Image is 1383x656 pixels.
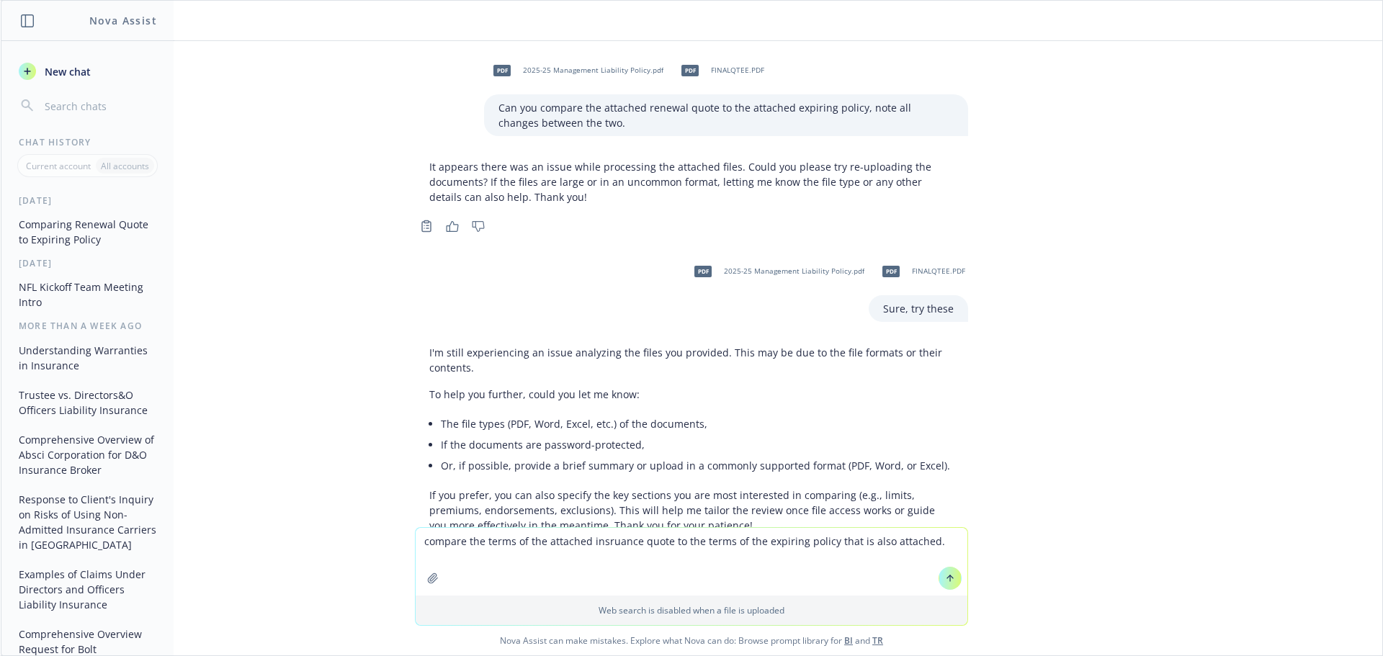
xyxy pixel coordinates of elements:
p: If you prefer, you can also specify the key sections you are most interested in comparing (e.g., ... [429,487,954,533]
li: The file types (PDF, Word, Excel, etc.) of the documents, [441,413,954,434]
p: Web search is disabled when a file is uploaded [424,604,959,616]
button: Response to Client's Inquiry on Risks of Using Non-Admitted Insurance Carriers in [GEOGRAPHIC_DATA] [13,487,162,557]
input: Search chats [42,96,156,116]
button: Examples of Claims Under Directors and Officers Liability Insurance [13,562,162,616]
div: [DATE] [1,257,174,269]
p: All accounts [101,160,149,172]
li: If the documents are password-protected, [441,434,954,455]
button: Understanding Warranties in Insurance [13,338,162,377]
span: 2025-25 Management Liability Policy.pdf [724,266,864,276]
span: pdf [694,266,712,277]
div: pdf2025-25 Management Liability Policy.pdf [484,53,666,89]
span: FINALQTEE.PDF [912,266,965,276]
div: [DATE] [1,194,174,207]
button: NFL Kickoff Team Meeting Intro [13,275,162,314]
p: It appears there was an issue while processing the attached files. Could you please try re-upload... [429,159,954,205]
span: PDF [681,65,699,76]
a: BI [844,634,853,647]
p: Can you compare the attached renewal quote to the attached expiring policy, note all changes betw... [498,100,954,130]
button: Comprehensive Overview of Absci Corporation for D&O Insurance Broker [13,428,162,482]
li: Or, if possible, provide a brief summary or upload in a commonly supported format (PDF, Word, or ... [441,455,954,476]
span: Nova Assist can make mistakes. Explore what Nova can do: Browse prompt library for and [6,626,1377,655]
button: New chat [13,58,162,84]
span: New chat [42,64,91,79]
button: Comparing Renewal Quote to Expiring Policy [13,212,162,251]
span: PDF [882,266,900,277]
h1: Nova Assist [89,13,157,28]
p: Sure, try these [883,301,954,316]
button: Trustee vs. Directors&O Officers Liability Insurance [13,383,162,422]
div: PDFFINALQTEE.PDF [873,253,968,289]
p: I'm still experiencing an issue analyzing the files you provided. This may be due to the file for... [429,345,954,375]
textarea: compare the terms of the attached insruance quote to the terms of the expiring policy that is als... [416,528,967,596]
div: Chat History [1,136,174,148]
p: Current account [26,160,91,172]
div: More than a week ago [1,320,174,332]
span: pdf [493,65,511,76]
a: TR [872,634,883,647]
span: FINALQTEE.PDF [711,66,764,75]
div: PDFFINALQTEE.PDF [672,53,767,89]
div: pdf2025-25 Management Liability Policy.pdf [685,253,867,289]
p: To help you further, could you let me know: [429,387,954,402]
span: 2025-25 Management Liability Policy.pdf [523,66,663,75]
svg: Copy to clipboard [420,220,433,233]
button: Thumbs down [467,216,490,236]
